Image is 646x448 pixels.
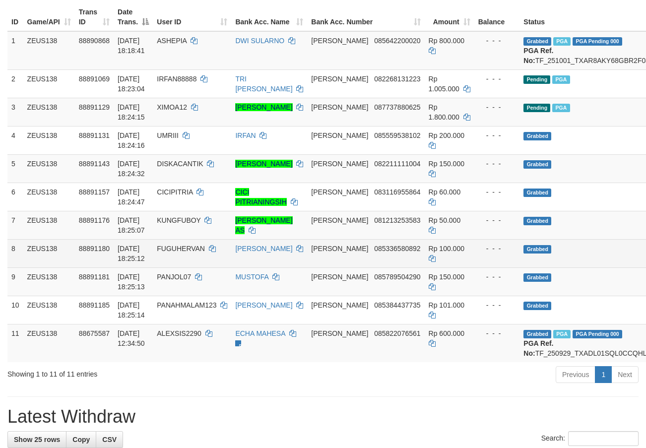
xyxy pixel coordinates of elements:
[23,126,75,154] td: ZEUS138
[7,407,639,427] h1: Latest Withdraw
[23,211,75,239] td: ZEUS138
[157,216,200,224] span: KUNGFUBOY
[311,245,368,253] span: [PERSON_NAME]
[478,215,516,225] div: - - -
[7,365,262,379] div: Showing 1 to 11 of 11 entries
[311,301,368,309] span: [PERSON_NAME]
[235,216,292,234] a: [PERSON_NAME] AS
[23,296,75,324] td: ZEUS138
[102,436,117,444] span: CSV
[311,103,368,111] span: [PERSON_NAME]
[311,160,368,168] span: [PERSON_NAME]
[374,131,420,139] span: Copy 085559538102 to clipboard
[7,98,23,126] td: 3
[7,296,23,324] td: 10
[114,3,153,31] th: Date Trans.: activate to sort column descending
[374,103,420,111] span: Copy 087737880625 to clipboard
[96,431,123,448] a: CSV
[611,366,639,383] a: Next
[79,216,110,224] span: 88891176
[478,244,516,254] div: - - -
[157,75,196,83] span: IRFAN88888
[235,273,268,281] a: MUSTOFA
[523,47,553,64] b: PGA Ref. No:
[374,188,420,196] span: Copy 083116955864 to clipboard
[595,366,612,383] a: 1
[7,31,23,70] td: 1
[157,245,205,253] span: FUGUHERVAN
[556,366,595,383] a: Previous
[79,103,110,111] span: 88891129
[118,301,145,319] span: [DATE] 18:25:14
[478,328,516,338] div: - - -
[523,37,551,46] span: Grabbed
[157,301,216,309] span: PANAHMALAM123
[311,273,368,281] span: [PERSON_NAME]
[79,301,110,309] span: 88891185
[118,273,145,291] span: [DATE] 18:25:13
[235,301,292,309] a: [PERSON_NAME]
[307,3,424,31] th: Bank Acc. Number: activate to sort column ascending
[568,431,639,446] input: Search:
[118,75,145,93] span: [DATE] 18:23:04
[235,188,286,206] a: CICI PITRIANINGSIH
[231,3,307,31] th: Bank Acc. Name: activate to sort column ascending
[14,436,60,444] span: Show 25 rows
[429,131,464,139] span: Rp 200.000
[157,188,193,196] span: CICIPITRIA
[429,188,461,196] span: Rp 60.000
[374,160,420,168] span: Copy 082211111004 to clipboard
[478,36,516,46] div: - - -
[7,211,23,239] td: 7
[7,126,23,154] td: 4
[235,245,292,253] a: [PERSON_NAME]
[118,37,145,55] span: [DATE] 18:18:41
[523,75,550,84] span: Pending
[7,3,23,31] th: ID
[311,131,368,139] span: [PERSON_NAME]
[118,160,145,178] span: [DATE] 18:24:32
[7,267,23,296] td: 9
[7,183,23,211] td: 6
[118,188,145,206] span: [DATE] 18:24:47
[235,75,292,93] a: TRI [PERSON_NAME]
[7,324,23,362] td: 11
[311,216,368,224] span: [PERSON_NAME]
[311,37,368,45] span: [PERSON_NAME]
[523,217,551,225] span: Grabbed
[478,74,516,84] div: - - -
[429,160,464,168] span: Rp 150.000
[79,37,110,45] span: 88890868
[235,160,292,168] a: [PERSON_NAME]
[541,431,639,446] label: Search:
[523,330,551,338] span: Grabbed
[157,160,203,168] span: DISKACANTIK
[72,436,90,444] span: Copy
[429,103,459,121] span: Rp 1.800.000
[79,75,110,83] span: 88891069
[23,239,75,267] td: ZEUS138
[79,188,110,196] span: 88891157
[157,131,179,139] span: UMRIII
[429,273,464,281] span: Rp 150.000
[374,216,420,224] span: Copy 081213253583 to clipboard
[79,273,110,281] span: 88891181
[23,69,75,98] td: ZEUS138
[374,301,420,309] span: Copy 085384437735 to clipboard
[478,187,516,197] div: - - -
[235,131,256,139] a: IRFAN
[553,330,571,338] span: Marked by aafpengsreynich
[311,329,368,337] span: [PERSON_NAME]
[478,130,516,140] div: - - -
[374,245,420,253] span: Copy 085336580892 to clipboard
[311,188,368,196] span: [PERSON_NAME]
[573,37,622,46] span: PGA Pending
[523,189,551,197] span: Grabbed
[523,160,551,169] span: Grabbed
[7,154,23,183] td: 5
[374,75,420,83] span: Copy 082268131223 to clipboard
[118,131,145,149] span: [DATE] 18:24:16
[79,131,110,139] span: 88891131
[478,102,516,112] div: - - -
[23,3,75,31] th: Game/API: activate to sort column ascending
